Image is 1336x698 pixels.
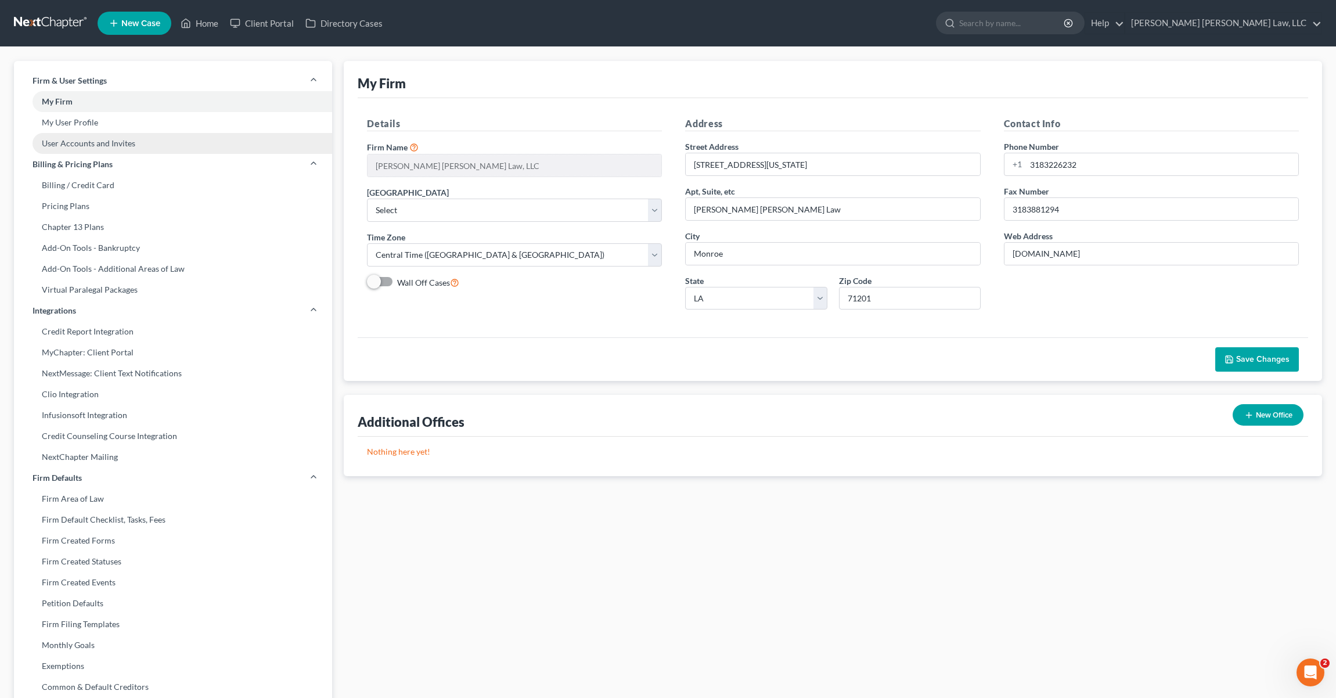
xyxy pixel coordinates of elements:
a: Add-On Tools - Bankruptcy [14,238,332,258]
span: 2 [1320,659,1330,668]
iframe: Intercom live chat [1297,659,1324,686]
label: City [685,230,700,242]
input: (optional) [686,198,980,220]
h5: Details [367,117,662,131]
a: Virtual Paralegal Packages [14,279,332,300]
span: Billing & Pricing Plans [33,159,113,170]
a: NextMessage: Client Text Notifications [14,363,332,384]
a: Home [175,13,224,34]
a: [PERSON_NAME] [PERSON_NAME] Law, LLC [1125,13,1321,34]
a: Infusionsoft Integration [14,405,332,426]
a: Firm Created Forms [14,530,332,551]
div: Additional Offices [358,413,464,430]
p: Nothing here yet! [367,446,1299,458]
a: Credit Counseling Course Integration [14,426,332,447]
span: Firm Defaults [33,472,82,484]
input: Enter web address.... [1004,243,1298,265]
a: Client Portal [224,13,300,34]
a: My Firm [14,91,332,112]
a: Firm Created Events [14,572,332,593]
input: Enter address... [686,153,980,175]
a: Firm Created Statuses [14,551,332,572]
a: My User Profile [14,112,332,133]
a: Directory Cases [300,13,388,34]
a: Add-On Tools - Additional Areas of Law [14,258,332,279]
a: Firm & User Settings [14,70,332,91]
span: Save Changes [1236,354,1290,364]
span: New Case [121,19,160,28]
a: Credit Report Integration [14,321,332,342]
label: Apt, Suite, etc [685,185,735,197]
span: Wall Off Cases [397,278,450,287]
label: Time Zone [367,231,405,243]
h5: Address [685,117,980,131]
button: New Office [1233,404,1303,426]
a: MyChapter: Client Portal [14,342,332,363]
a: Help [1085,13,1124,34]
label: Web Address [1004,230,1053,242]
span: Integrations [33,305,76,316]
div: My Firm [358,75,406,92]
a: Firm Filing Templates [14,614,332,635]
input: Enter phone... [1026,153,1298,175]
label: State [685,275,704,287]
label: Zip Code [839,275,872,287]
a: Firm Default Checklist, Tasks, Fees [14,509,332,530]
div: +1 [1004,153,1026,175]
a: Billing / Credit Card [14,175,332,196]
a: User Accounts and Invites [14,133,332,154]
a: Firm Area of Law [14,488,332,509]
label: Street Address [685,141,739,153]
a: Common & Default Creditors [14,677,332,697]
label: [GEOGRAPHIC_DATA] [367,186,449,199]
input: Enter name... [368,154,661,177]
a: NextChapter Mailing [14,447,332,467]
a: Chapter 13 Plans [14,217,332,238]
input: Search by name... [959,12,1065,34]
label: Phone Number [1004,141,1059,153]
button: Save Changes [1215,347,1299,372]
input: Enter city... [686,243,980,265]
a: Integrations [14,300,332,321]
h5: Contact Info [1004,117,1299,131]
a: Firm Defaults [14,467,332,488]
input: Enter fax... [1004,198,1298,220]
span: Firm Name [367,142,408,152]
a: Monthly Goals [14,635,332,656]
span: Firm & User Settings [33,75,107,87]
a: Pricing Plans [14,196,332,217]
a: Petition Defaults [14,593,332,614]
input: XXXXX [839,287,981,310]
label: Fax Number [1004,185,1049,197]
a: Billing & Pricing Plans [14,154,332,175]
a: Exemptions [14,656,332,677]
a: Clio Integration [14,384,332,405]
